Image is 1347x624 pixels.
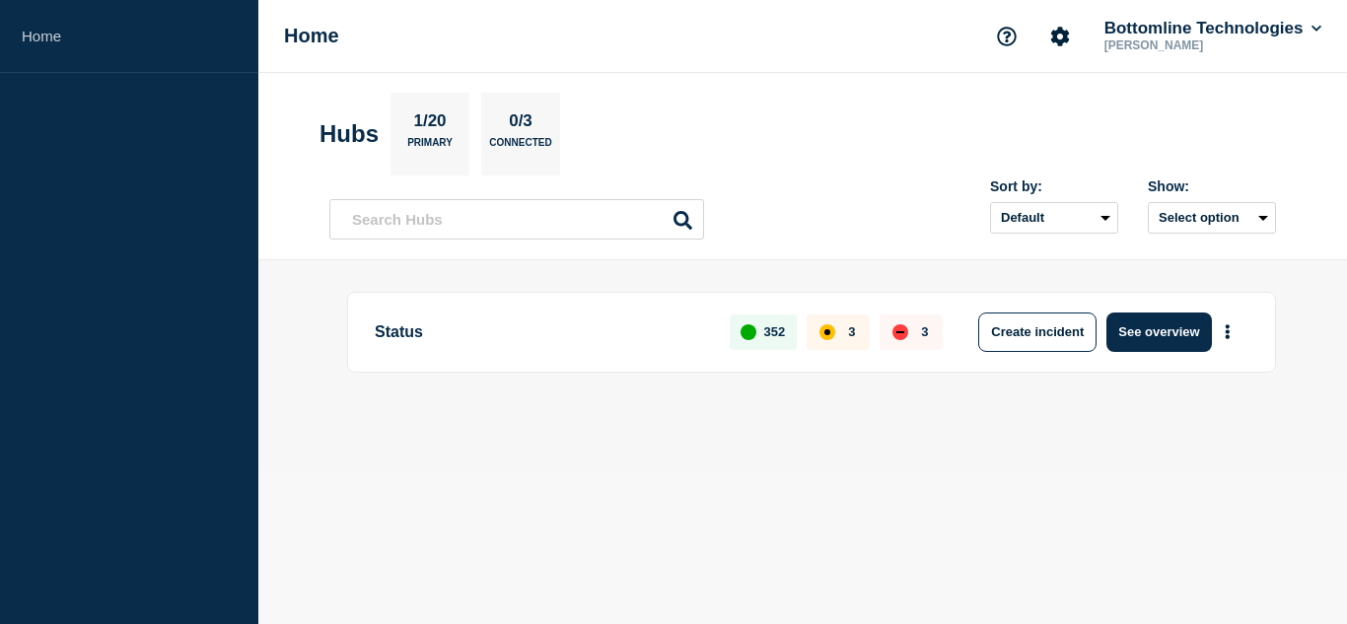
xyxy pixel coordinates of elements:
p: 3 [848,324,855,339]
p: 352 [764,324,786,339]
input: Search Hubs [329,199,704,240]
button: Account settings [1039,16,1081,57]
div: Sort by: [990,178,1118,194]
div: affected [819,324,835,340]
select: Sort by [990,202,1118,234]
p: Primary [407,137,453,158]
div: up [741,324,756,340]
button: See overview [1106,312,1211,352]
div: Show: [1148,178,1276,194]
p: 0/3 [502,111,540,137]
h1: Home [284,25,339,47]
div: down [892,324,908,340]
button: Create incident [978,312,1097,352]
p: Connected [489,137,551,158]
p: 3 [921,324,928,339]
h2: Hubs [319,120,379,148]
button: Bottomline Technologies [1100,19,1325,38]
p: Status [375,312,707,352]
button: Support [986,16,1028,57]
button: More actions [1215,313,1241,350]
button: Select option [1148,202,1276,234]
p: [PERSON_NAME] [1100,38,1306,52]
p: 1/20 [406,111,454,137]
